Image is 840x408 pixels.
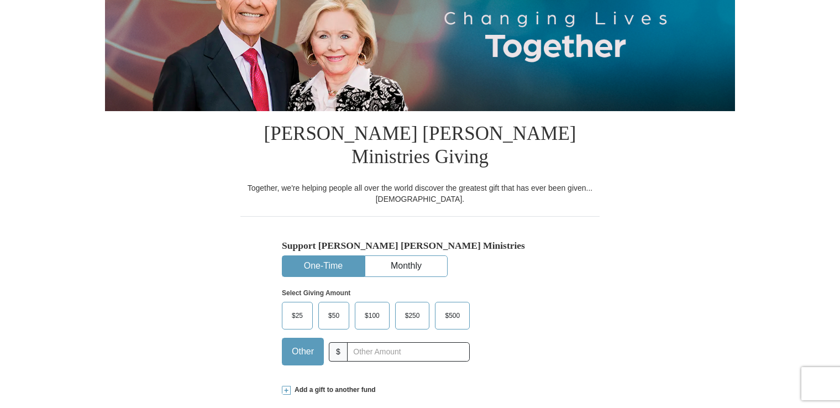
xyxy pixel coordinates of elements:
[439,307,465,324] span: $500
[347,342,470,362] input: Other Amount
[240,182,600,205] div: Together, we're helping people all over the world discover the greatest gift that has ever been g...
[400,307,426,324] span: $250
[286,307,308,324] span: $25
[323,307,345,324] span: $50
[282,240,558,252] h5: Support [PERSON_NAME] [PERSON_NAME] Ministries
[359,307,385,324] span: $100
[282,256,364,276] button: One-Time
[286,343,319,360] span: Other
[329,342,348,362] span: $
[240,111,600,182] h1: [PERSON_NAME] [PERSON_NAME] Ministries Giving
[365,256,447,276] button: Monthly
[291,385,376,395] span: Add a gift to another fund
[282,289,350,297] strong: Select Giving Amount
